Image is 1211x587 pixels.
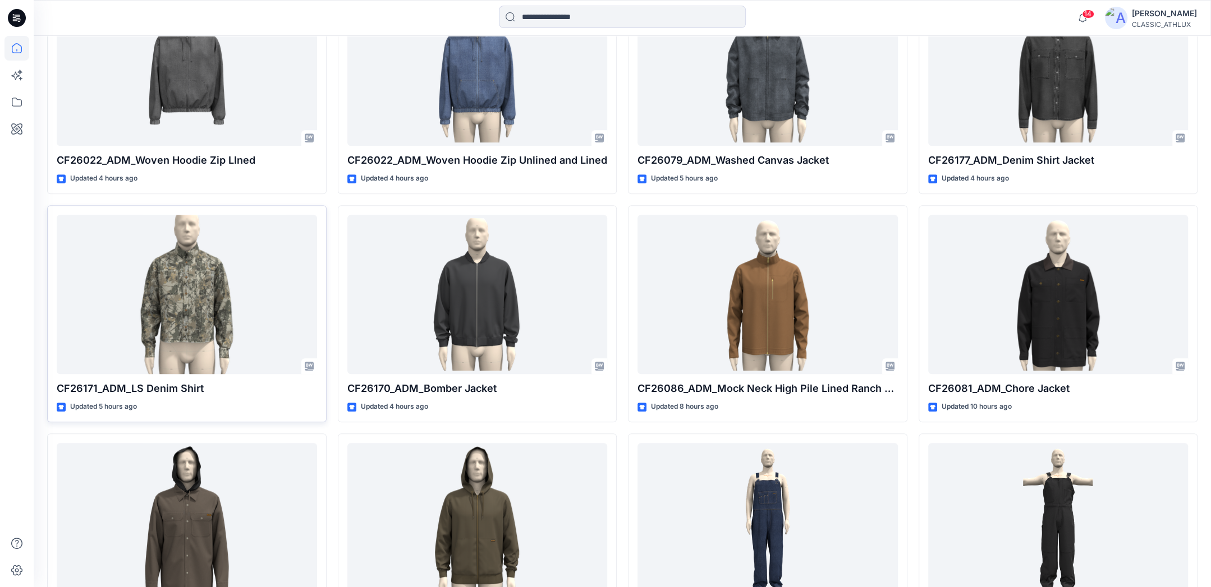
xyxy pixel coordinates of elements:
p: Updated 5 hours ago [651,173,718,184]
p: CF26079_ADM_Washed Canvas Jacket [637,152,898,168]
p: Updated 5 hours ago [70,401,137,413]
p: CF26022_ADM_Woven Hoodie Zip Unlined and Lined [347,152,608,168]
span: 14 [1082,10,1094,19]
p: Updated 10 hours ago [942,401,1012,413]
a: CF26170_ADM_Bomber Jacket [347,215,608,375]
p: Updated 4 hours ago [942,173,1009,184]
p: CF26177_ADM_Denim Shirt Jacket [928,152,1189,168]
p: Updated 4 hours ago [361,173,428,184]
p: Updated 4 hours ago [70,173,137,184]
p: Updated 4 hours ago [361,401,428,413]
p: CF26081_ADM_Chore Jacket [928,381,1189,396]
p: CF26086_ADM_Mock Neck High Pile Lined Ranch Jacket [637,381,898,396]
div: CLASSIC_ATHLUX [1132,20,1197,29]
p: Updated 8 hours ago [651,401,718,413]
p: CF26171_ADM_LS Denim Shirt [57,381,317,396]
p: CF26022_ADM_Woven Hoodie Zip LIned [57,152,317,168]
a: CF26086_ADM_Mock Neck High Pile Lined Ranch Jacket [637,215,898,375]
img: avatar [1105,7,1127,29]
p: CF26170_ADM_Bomber Jacket [347,381,608,396]
div: [PERSON_NAME] [1132,7,1197,20]
a: CF26171_ADM_LS Denim Shirt [57,215,317,375]
a: CF26081_ADM_Chore Jacket [928,215,1189,375]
